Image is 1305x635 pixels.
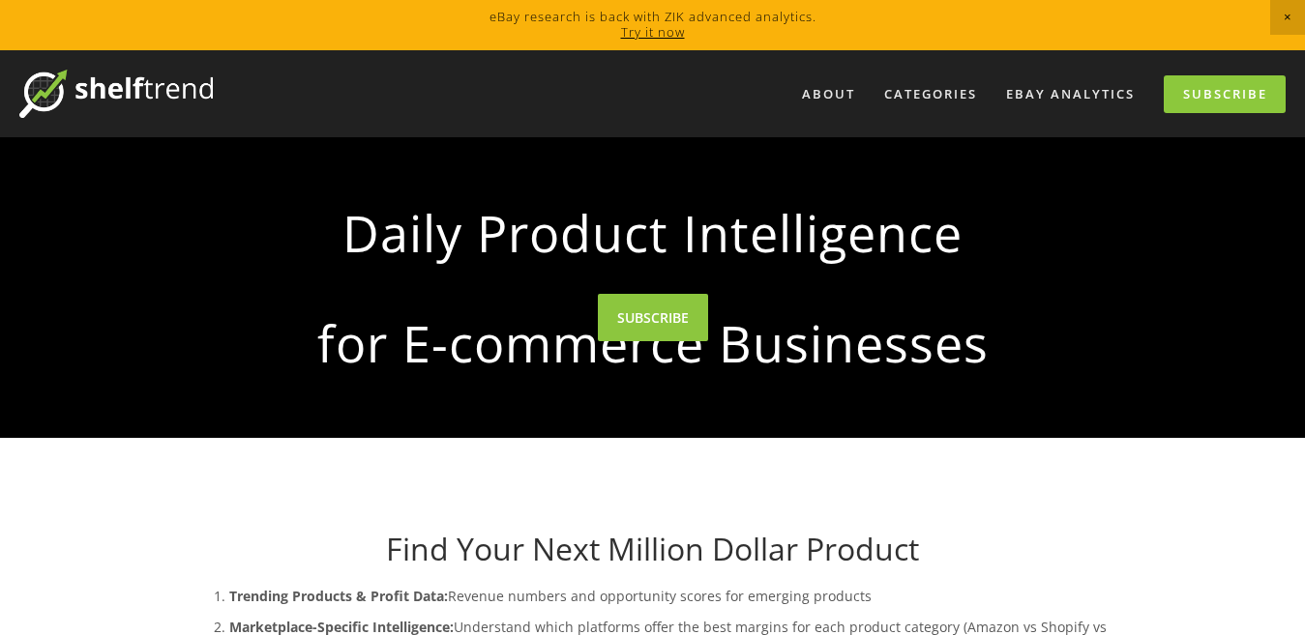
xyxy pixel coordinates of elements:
h1: Find Your Next Million Dollar Product [191,531,1115,567]
img: ShelfTrend [19,70,213,118]
a: Try it now [621,23,685,41]
strong: for E-commerce Businesses [222,298,1084,389]
a: eBay Analytics [994,78,1147,110]
a: Subscribe [1164,75,1286,113]
strong: Daily Product Intelligence [222,188,1084,278]
p: Revenue numbers and opportunity scores for emerging products [229,584,1115,608]
a: SUBSCRIBE [598,294,708,341]
strong: Trending Products & Profit Data: [229,587,448,605]
a: About [789,78,868,110]
div: Categories [872,78,990,110]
